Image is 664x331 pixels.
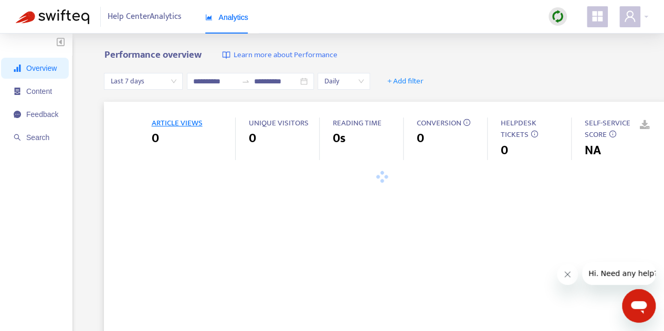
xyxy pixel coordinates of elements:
b: Performance overview [104,47,201,63]
a: Learn more about Performance [222,49,337,61]
iframe: Message from company [582,262,656,285]
span: CONVERSION [416,116,461,130]
img: image-link [222,51,230,59]
iframe: Close message [557,264,578,285]
span: + Add filter [387,75,424,88]
span: ARTICLE VIEWS [151,116,202,130]
span: area-chart [205,14,213,21]
span: message [14,111,21,118]
span: 0 [500,141,508,160]
span: NA [584,141,600,160]
span: Analytics [205,13,248,22]
span: Learn more about Performance [233,49,337,61]
button: + Add filter [380,73,431,90]
span: Help Center Analytics [108,7,182,27]
span: Content [26,87,52,95]
span: signal [14,65,21,72]
span: 0 [248,129,256,148]
span: READING TIME [332,116,381,130]
span: 0 [416,129,424,148]
span: Feedback [26,110,58,119]
span: HELPDESK TICKETS [500,116,536,142]
span: Search [26,133,49,142]
img: Swifteq [16,9,89,24]
span: SELF-SERVICE SCORE [584,116,630,142]
span: Daily [324,73,364,89]
span: UNIQUE VISITORS [248,116,308,130]
span: Overview [26,64,57,72]
span: container [14,88,21,95]
span: user [624,10,636,23]
span: appstore [591,10,604,23]
span: search [14,134,21,141]
span: Last 7 days [110,73,176,89]
span: swap-right [241,77,250,86]
span: to [241,77,250,86]
span: 0 [151,129,159,148]
span: 0s [332,129,345,148]
span: Hi. Need any help? [6,7,76,16]
iframe: Button to launch messaging window [622,289,656,323]
img: sync.dc5367851b00ba804db3.png [551,10,564,23]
